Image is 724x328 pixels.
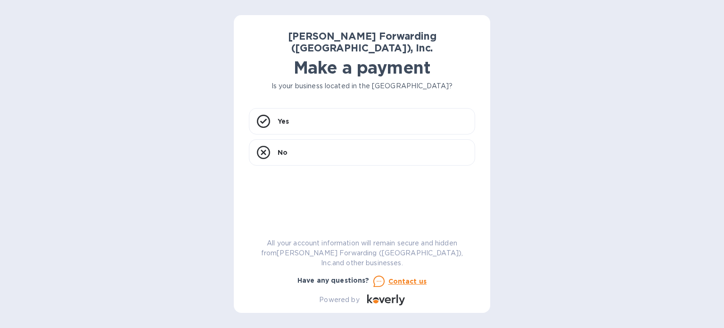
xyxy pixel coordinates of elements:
b: Have any questions? [297,277,370,284]
p: Powered by [319,295,359,305]
p: Yes [278,117,289,126]
p: No [278,148,288,157]
p: Is your business located in the [GEOGRAPHIC_DATA]? [249,81,475,91]
h1: Make a payment [249,58,475,77]
u: Contact us [388,278,427,285]
b: [PERSON_NAME] Forwarding ([GEOGRAPHIC_DATA]), Inc. [288,30,436,54]
p: All your account information will remain secure and hidden from [PERSON_NAME] Forwarding ([GEOGRA... [249,238,475,268]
